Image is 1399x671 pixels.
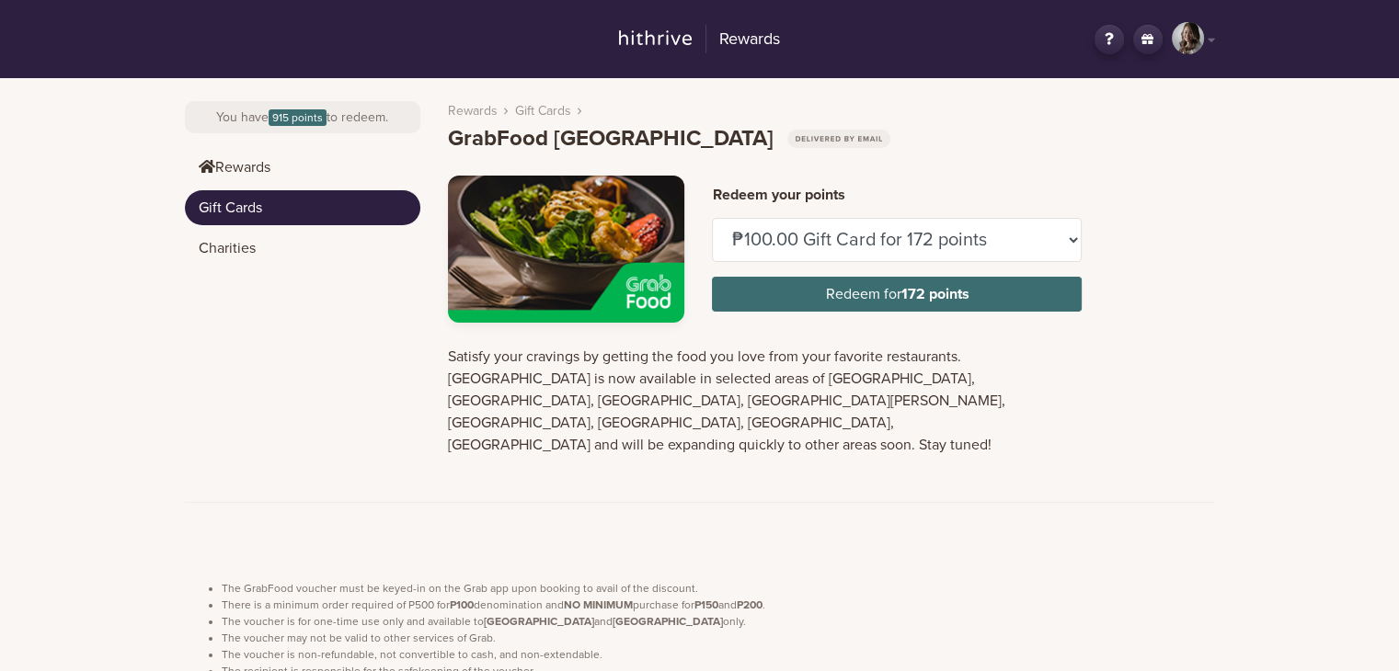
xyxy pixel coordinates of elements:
[564,598,633,611] strong: NO MINIMUM
[448,347,1005,454] span: Satisfy your cravings by getting the food you love from your favorite restaurants. [GEOGRAPHIC_DA...
[900,285,969,303] strong: 172 points
[185,190,420,225] a: Gift Cards
[448,126,891,153] h1: GrabFood [GEOGRAPHIC_DATA]
[185,101,420,133] div: You have to redeem.
[222,646,1215,663] li: The voucher is non-refundable, not convertible to cash, and non-extendable.
[222,597,1215,613] li: There is a minimum order required of P500 for denomination and purchase for and .
[712,277,1082,312] button: Redeem for172 points
[608,22,792,57] a: Rewards
[515,101,571,120] a: Gift Cards
[222,613,1215,630] li: The voucher is for one-time use only and available to and only.
[787,130,891,148] img: egiftcard-badge.75f7f56c.svg
[613,615,723,628] strong: [GEOGRAPHIC_DATA]
[222,630,1215,646] li: The voucher may not be valid to other services of Grab.
[41,13,79,29] span: Help
[450,598,474,611] strong: P100
[694,598,718,611] strong: P150
[712,187,1082,204] h4: Redeem your points
[269,109,327,126] span: 915 points
[185,231,420,266] a: Charities
[185,150,420,185] a: Rewards
[705,25,780,54] h2: Rewards
[448,101,498,120] a: Rewards
[484,615,594,628] strong: [GEOGRAPHIC_DATA]
[619,30,692,45] img: hithrive-logo.9746416d.svg
[222,580,1215,597] li: The GrabFood voucher must be keyed-in on the Grab app upon booking to avail of the discount.
[737,598,763,611] strong: P200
